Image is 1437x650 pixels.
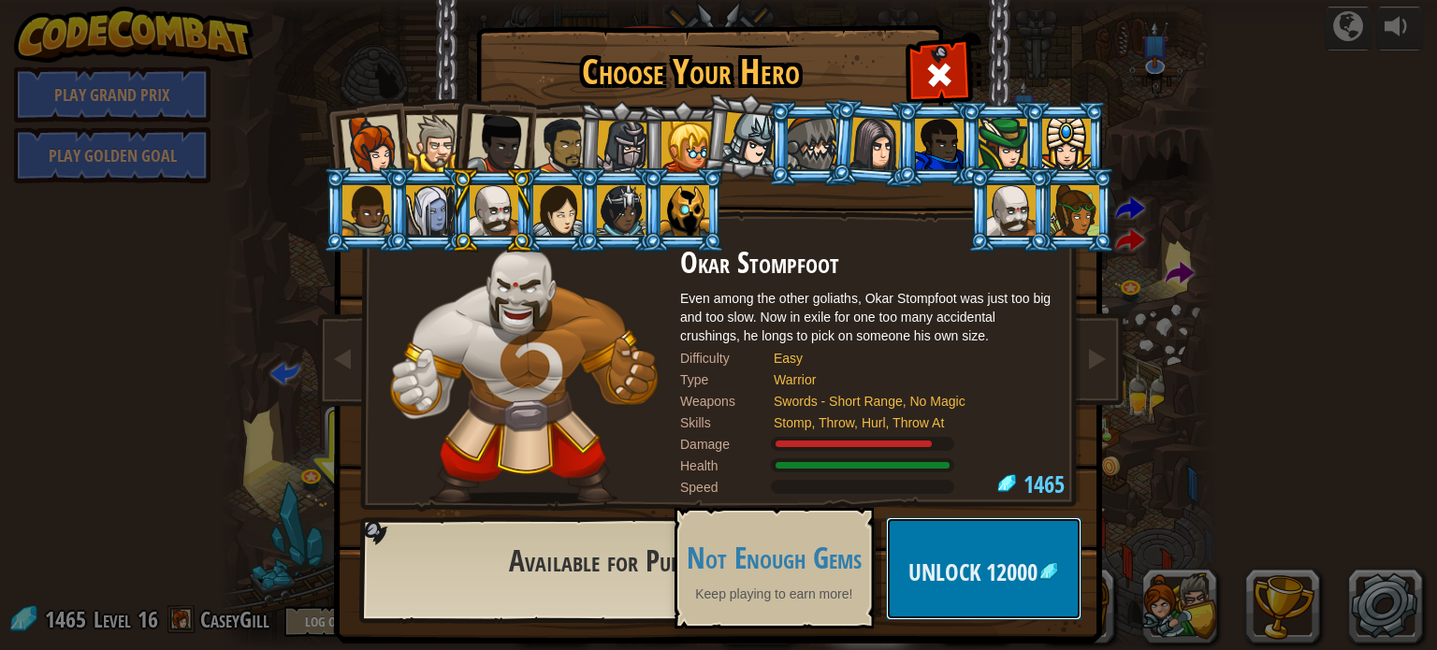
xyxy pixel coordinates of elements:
li: Usara Master Wizard [577,167,661,253]
li: Okar Stompfoot [967,167,1052,253]
li: Ritic the Cold [641,167,725,253]
div: Difficulty [680,349,774,368]
li: Miss Hushbaum [641,101,725,186]
div: Gains 200% of listed Warrior armor health. [680,456,1054,475]
li: Captain Anya Weston [319,97,411,189]
h2: Okar Stompfoot [680,247,1054,280]
li: Amara Arrowhead [575,99,664,189]
img: language-selector-background.png [359,517,881,624]
li: Arryn Stonewall [323,167,407,253]
span: 12000 [986,556,1038,588]
li: Lady Ida Justheart [446,94,538,186]
h2: Available for Purchase [403,545,835,578]
button: Unlock12000 [886,517,1081,620]
div: Type [680,370,774,389]
li: Zana Woodheart [1031,167,1115,253]
li: Okar Stompfoot [450,167,534,253]
div: Weapons [680,392,774,411]
span: Unlock [908,556,986,588]
div: Easy [774,349,1036,368]
div: Health [680,456,774,475]
div: Speed [680,478,774,497]
h1: Choose Your Hero [480,52,901,92]
div: Damage [680,435,774,454]
li: Senick Steelclaw [768,101,852,186]
li: Alejandro the Duelist [513,100,599,187]
h2: Not Enough Gems [687,542,862,575]
li: Gordon the Stalwart [895,101,980,186]
div: Even among the other goliaths, Okar Stompfoot was just too big and too slow. Now in exile for one... [680,289,1054,345]
div: Deals 160% of listed Warrior weapon damage. [680,435,1054,454]
li: Naria of the Leaf [959,101,1043,186]
li: Sir Tharin Thunderfist [386,98,471,183]
li: Nalfar Cryptor [386,167,471,253]
li: Hattori Hanzō [700,90,792,183]
li: Omarn Brewstone [829,98,919,189]
div: Warrior [774,370,1036,389]
li: Pender Spellbane [1023,101,1107,186]
div: Moves at 4 meters per second. [680,478,1054,497]
li: Illia Shieldsmith [514,167,598,253]
p: Keep playing to earn more! [687,585,862,603]
img: goliath-pose.png [390,247,657,504]
div: Swords - Short Range, No Magic [774,392,1036,411]
div: Stomp, Throw, Hurl, Throw At [774,413,1036,432]
div: Skills [680,413,774,432]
